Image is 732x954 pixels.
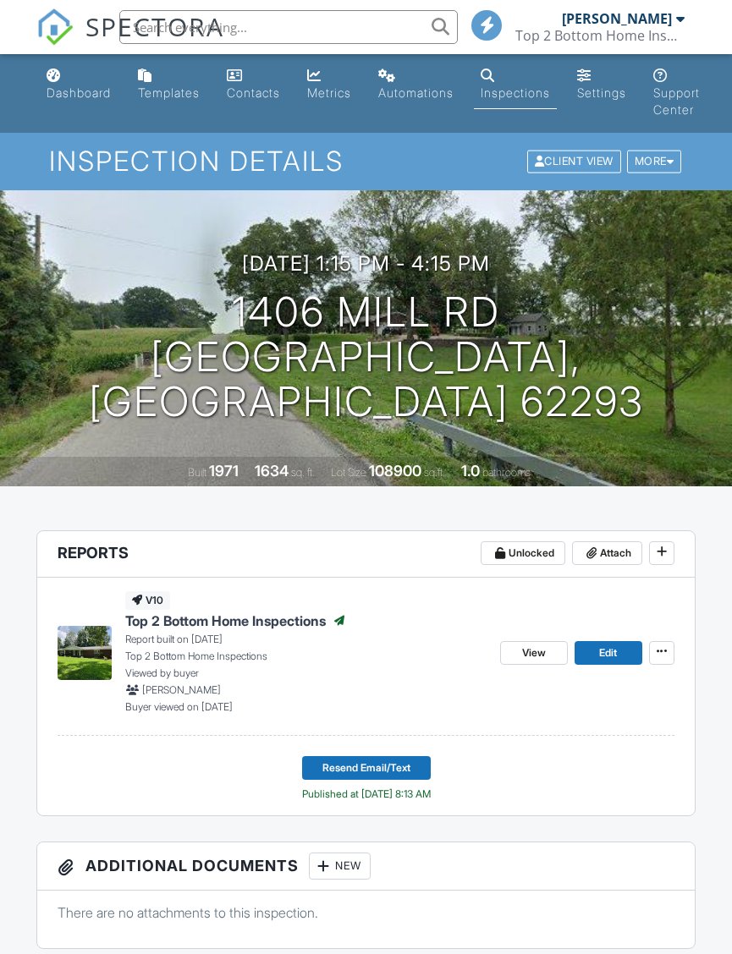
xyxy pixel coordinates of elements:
[647,61,707,126] a: Support Center
[209,462,239,480] div: 1971
[220,61,287,109] a: Contacts
[47,85,111,100] div: Dashboard
[131,61,206,109] a: Templates
[85,8,224,44] span: SPECTORA
[577,85,626,100] div: Settings
[527,151,621,173] div: Client View
[40,61,118,109] a: Dashboard
[119,10,458,44] input: Search everything...
[36,8,74,46] img: The Best Home Inspection Software - Spectora
[331,466,366,479] span: Lot Size
[424,466,445,479] span: sq.ft.
[474,61,557,109] a: Inspections
[570,61,633,109] a: Settings
[627,151,682,173] div: More
[653,85,700,117] div: Support Center
[562,10,672,27] div: [PERSON_NAME]
[138,85,200,100] div: Templates
[255,462,289,480] div: 1634
[526,154,625,167] a: Client View
[36,23,224,58] a: SPECTORA
[227,85,280,100] div: Contacts
[372,61,460,109] a: Automations (Basic)
[482,466,531,479] span: bathrooms
[307,85,351,100] div: Metrics
[481,85,550,100] div: Inspections
[242,252,490,275] h3: [DATE] 1:15 pm - 4:15 pm
[291,466,315,479] span: sq. ft.
[515,27,685,44] div: Top 2 Bottom Home Inspections
[309,853,371,880] div: New
[369,462,421,480] div: 108900
[37,842,695,891] h3: Additional Documents
[461,462,480,480] div: 1.0
[300,61,358,109] a: Metrics
[188,466,206,479] span: Built
[27,290,705,424] h1: 1406 Mill Rd [GEOGRAPHIC_DATA], [GEOGRAPHIC_DATA] 62293
[378,85,454,100] div: Automations
[49,146,684,176] h1: Inspection Details
[58,903,674,922] p: There are no attachments to this inspection.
